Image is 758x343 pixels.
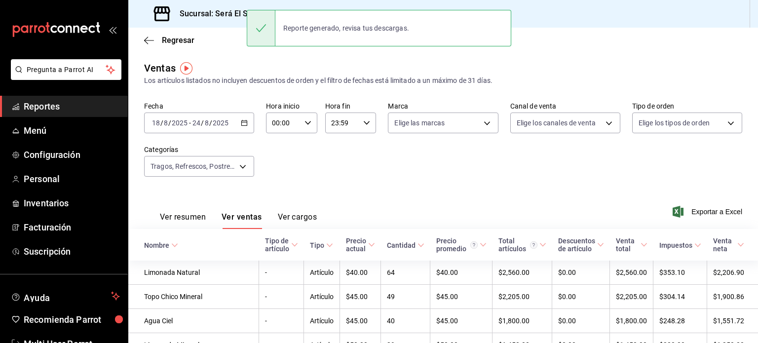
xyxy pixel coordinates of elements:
td: $2,205.00 [493,285,552,309]
span: Elige los tipos de orden [639,118,710,128]
td: $2,560.00 [493,261,552,285]
td: Artículo [304,261,340,285]
input: ---- [171,119,188,127]
label: Fecha [144,103,254,110]
span: Tragos, Refrescos, Postres, Descorche, Cockteleria, Cervezas, Agua Fresca [151,161,236,171]
span: Total artículos [498,237,546,253]
td: $0.00 [552,261,610,285]
label: Tipo de orden [632,103,742,110]
span: Inventarios [24,196,120,210]
button: Ver ventas [222,212,262,229]
span: Impuestos [659,241,701,249]
td: 49 [381,285,430,309]
span: Recomienda Parrot [24,313,120,326]
span: Menú [24,124,120,137]
td: - [259,285,304,309]
svg: Precio promedio = Total artículos / cantidad [470,241,478,249]
div: Descuentos de artículo [558,237,595,253]
button: Ver cargos [278,212,317,229]
input: ---- [212,119,229,127]
div: Precio actual [346,237,366,253]
a: Pregunta a Parrot AI [7,72,121,82]
div: Tipo [310,241,324,249]
td: Topo Chico Mineral [128,285,259,309]
td: $0.00 [552,285,610,309]
td: Artículo [304,285,340,309]
td: $1,800.00 [610,309,653,333]
div: Tipo de artículo [265,237,289,253]
td: $45.00 [430,309,493,333]
div: Los artículos listados no incluyen descuentos de orden y el filtro de fechas está limitado a un m... [144,76,742,86]
span: Suscripción [24,245,120,258]
div: Impuestos [659,241,692,249]
span: Reportes [24,100,120,113]
div: Total artículos [498,237,537,253]
td: $40.00 [430,261,493,285]
td: - [259,261,304,285]
label: Categorías [144,146,254,153]
td: Agua Ciel [128,309,259,333]
span: Ayuda [24,290,107,302]
td: $45.00 [340,309,381,333]
label: Marca [388,103,498,110]
button: Exportar a Excel [675,206,742,218]
svg: El total artículos considera cambios de precios en los artículos así como costos adicionales por ... [530,241,537,249]
td: $0.00 [552,309,610,333]
span: Nombre [144,241,178,249]
span: / [168,119,171,127]
button: Pregunta a Parrot AI [11,59,121,80]
input: -- [152,119,160,127]
span: / [201,119,204,127]
span: Facturación [24,221,120,234]
span: Precio actual [346,237,375,253]
div: Venta neta [713,237,736,253]
div: Reporte generado, revisa tus descargas. [275,17,417,39]
button: Ver resumen [160,212,206,229]
td: $353.10 [653,261,707,285]
td: 64 [381,261,430,285]
label: Hora fin [325,103,377,110]
div: Nombre [144,241,169,249]
span: - [189,119,191,127]
span: Precio promedio [436,237,487,253]
td: - [259,309,304,333]
button: open_drawer_menu [109,26,116,34]
span: / [209,119,212,127]
div: Venta total [616,237,639,253]
span: Venta neta [713,237,745,253]
td: $304.14 [653,285,707,309]
img: Tooltip marker [180,62,192,75]
span: Elige las marcas [394,118,445,128]
div: Cantidad [387,241,416,249]
span: Descuentos de artículo [558,237,604,253]
span: Tipo de artículo [265,237,298,253]
span: Regresar [162,36,194,45]
h3: Sucursal: Será El Sereno ([GEOGRAPHIC_DATA]) [172,8,354,20]
td: $2,205.00 [610,285,653,309]
div: Precio promedio [436,237,478,253]
td: 40 [381,309,430,333]
td: $1,800.00 [493,309,552,333]
span: Cantidad [387,241,424,249]
span: Personal [24,172,120,186]
span: Venta total [616,237,647,253]
div: Ventas [144,61,176,76]
span: Tipo [310,241,333,249]
td: $40.00 [340,261,381,285]
td: $2,560.00 [610,261,653,285]
input: -- [204,119,209,127]
td: $45.00 [340,285,381,309]
div: navigation tabs [160,212,317,229]
button: Regresar [144,36,194,45]
label: Canal de venta [510,103,620,110]
input: -- [192,119,201,127]
input: -- [163,119,168,127]
td: $248.28 [653,309,707,333]
label: Hora inicio [266,103,317,110]
span: / [160,119,163,127]
span: Configuración [24,148,120,161]
span: Pregunta a Parrot AI [27,65,106,75]
td: Limonada Natural [128,261,259,285]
